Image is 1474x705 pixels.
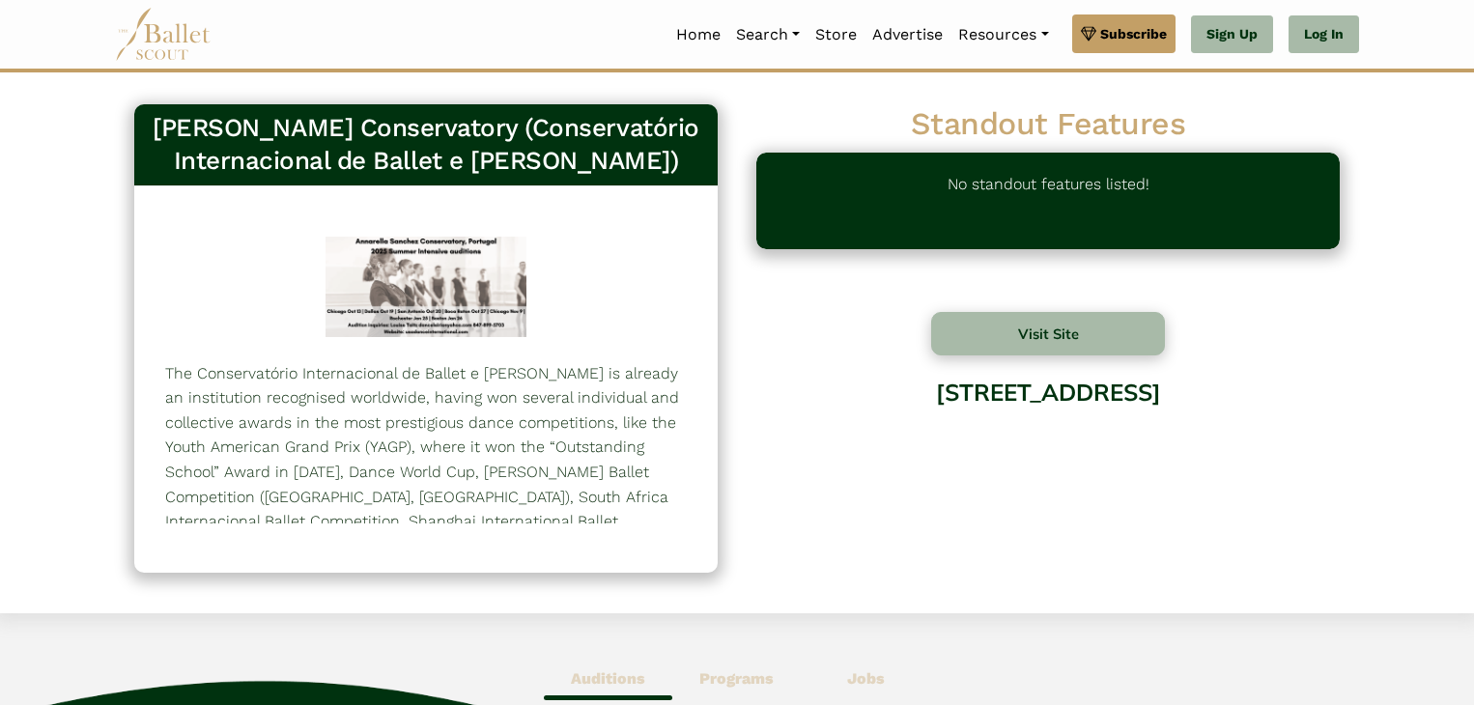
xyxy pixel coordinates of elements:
[728,14,808,55] a: Search
[1289,15,1359,54] a: Log In
[1100,23,1167,44] span: Subscribe
[808,14,865,55] a: Store
[865,14,950,55] a: Advertise
[571,669,645,688] b: Auditions
[756,104,1340,145] h2: Standout Features
[948,172,1149,230] p: No standout features listed!
[1191,15,1273,54] a: Sign Up
[931,312,1165,355] button: Visit Site
[668,14,728,55] a: Home
[950,14,1056,55] a: Resources
[1081,23,1096,44] img: gem.svg
[165,361,687,658] p: The Conservatório Internacional de Ballet e [PERSON_NAME] is already an institution recognised wo...
[756,364,1340,520] div: [STREET_ADDRESS]
[150,112,702,178] h3: [PERSON_NAME] Conservatory (Conservatório Internacional de Ballet e [PERSON_NAME])
[847,669,885,688] b: Jobs
[1072,14,1176,53] a: Subscribe
[699,669,774,688] b: Programs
